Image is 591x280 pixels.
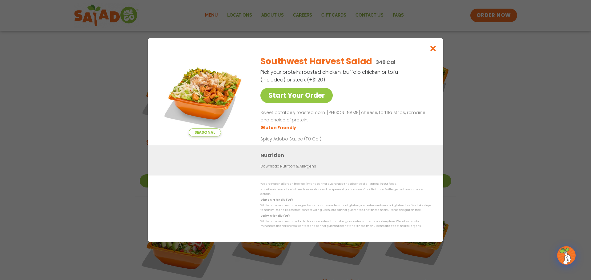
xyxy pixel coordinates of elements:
[260,198,292,202] strong: Gluten Friendly (GF)
[260,164,316,169] a: Download Nutrition & Allergens
[260,109,428,124] p: Sweet potatoes, roasted corn, [PERSON_NAME] cheese, tortilla strips, romaine and choice of protein.
[162,50,248,136] img: Featured product photo for Southwest Harvest Salad
[260,68,399,84] p: Pick your protein: roasted chicken, buffalo chicken or tofu (included) or steak (+$1.20)
[260,152,434,159] h3: Nutrition
[376,58,396,66] p: 340 Cal
[260,136,374,142] p: Spicy Adobo Sauce (110 Cal)
[189,128,221,136] span: Seasonal
[260,219,431,229] p: While our menu includes foods that are made without dairy, our restaurants are not dairy free. We...
[260,187,431,197] p: Nutrition information is based on our standard recipes and portion sizes. Click Nutrition & Aller...
[423,38,443,59] button: Close modal
[260,214,289,218] strong: Dairy Friendly (DF)
[260,88,333,103] a: Start Your Order
[260,55,372,68] h2: Southwest Harvest Salad
[260,124,297,131] li: Gluten Friendly
[558,247,575,264] img: wpChatIcon
[260,203,431,213] p: While our menu includes ingredients that are made without gluten, our restaurants are not gluten ...
[260,182,431,186] p: We are not an allergen free facility and cannot guarantee the absence of allergens in our foods.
